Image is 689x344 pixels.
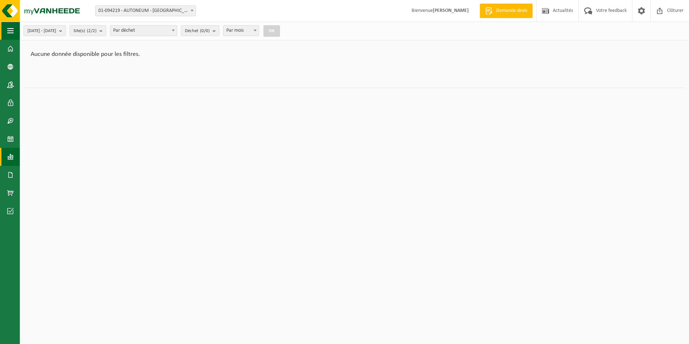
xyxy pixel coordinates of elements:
[23,25,66,36] button: [DATE] - [DATE]
[23,44,685,65] div: Aucune donnée disponible pour les filtres.
[74,26,97,36] span: Site(s)
[70,25,106,36] button: Site(s)(2/2)
[480,4,533,18] a: Demande devis
[223,25,259,36] span: Par mois
[494,7,529,14] span: Demande devis
[87,28,97,33] count: (2/2)
[110,25,177,36] span: Par déchet
[110,26,177,36] span: Par déchet
[95,6,196,16] span: 01-094219 - AUTONEUM - AUBERGENVILLE
[181,25,219,36] button: Déchet(0/0)
[200,28,210,33] count: (0/0)
[263,25,280,37] button: OK
[185,26,210,36] span: Déchet
[433,8,469,13] strong: [PERSON_NAME]
[223,26,259,36] span: Par mois
[95,5,196,16] span: 01-094219 - AUTONEUM - AUBERGENVILLE
[27,26,56,36] span: [DATE] - [DATE]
